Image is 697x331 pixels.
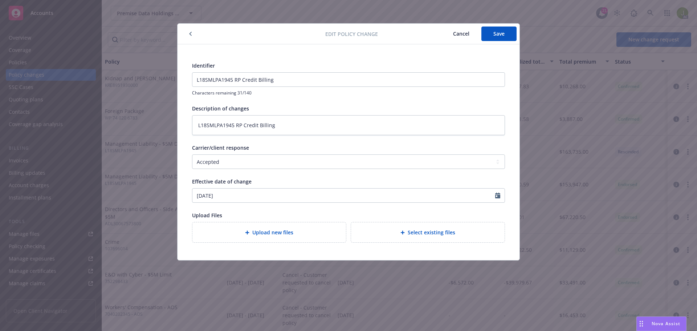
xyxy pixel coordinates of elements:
span: Save [493,30,505,37]
button: Nova Assist [636,316,686,331]
span: Select existing files [408,229,455,236]
span: Upload new files [252,229,293,236]
span: Cancel [453,30,469,37]
button: Cancel [441,27,481,41]
span: Nova Assist [652,320,680,327]
span: Upload Files [192,212,222,219]
input: This will be shown in the policy change history list for your reference. [192,73,505,86]
div: Select existing files [351,222,505,243]
button: Save [481,27,517,41]
span: Characters remaining 31/140 [192,90,505,96]
div: Upload new files [192,222,346,243]
span: Effective date of change [192,178,252,185]
input: MM/DD/YYYY [192,189,495,202]
span: Identifier [192,62,215,69]
span: Description of changes [192,105,249,112]
span: Carrier/client response [192,144,249,151]
div: Drag to move [637,317,646,331]
span: Edit policy change [325,30,378,38]
svg: Calendar [495,193,500,198]
textarea: L18SMLPA1945 RP Credit Billing [192,115,505,135]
